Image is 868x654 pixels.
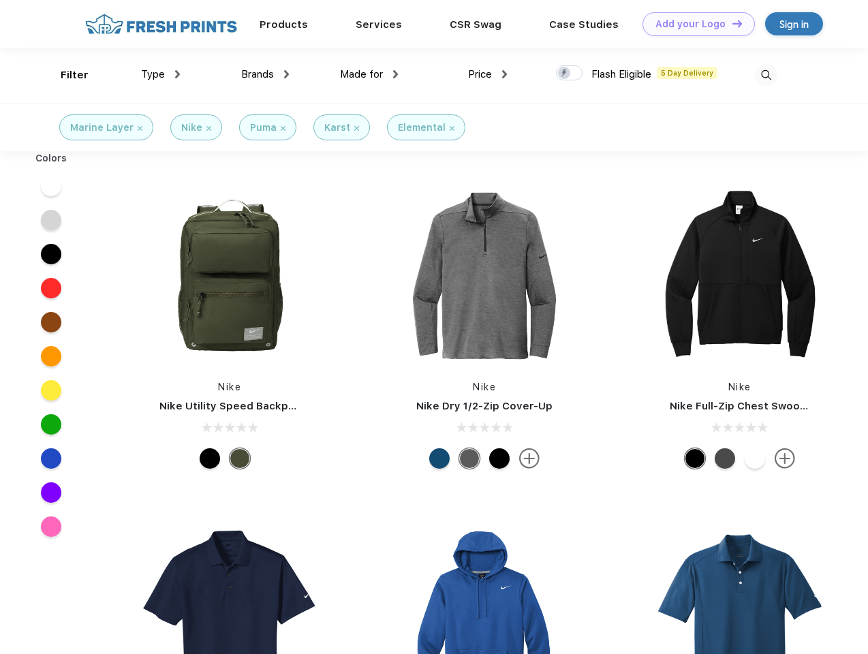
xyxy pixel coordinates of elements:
img: dropdown.png [502,70,507,78]
span: Made for [340,68,383,80]
img: filter_cancel.svg [354,126,359,131]
img: func=resize&h=266 [139,185,320,367]
span: Brands [241,68,274,80]
span: Type [141,68,165,80]
span: Flash Eligible [591,68,651,80]
img: filter_cancel.svg [450,126,454,131]
a: Nike [218,381,241,392]
div: Anthracite [715,448,735,469]
div: Colors [25,151,78,166]
img: desktop_search.svg [755,64,777,87]
a: Nike Dry 1/2-Zip Cover-Up [416,400,553,412]
a: Sign in [765,12,823,35]
span: 5 Day Delivery [657,67,717,79]
div: Cargo Khaki [230,448,250,469]
img: func=resize&h=266 [394,185,575,367]
img: filter_cancel.svg [138,126,142,131]
a: Services [356,18,402,31]
div: Karst [324,121,350,135]
a: Nike [728,381,751,392]
div: Marine Layer [70,121,134,135]
a: Products [260,18,308,31]
div: Nike [181,121,202,135]
a: Nike Utility Speed Backpack [159,400,307,412]
img: DT [732,20,742,27]
div: Add your Logo [655,18,726,30]
div: Black [685,448,705,469]
a: Nike Full-Zip Chest Swoosh Jacket [670,400,851,412]
img: more.svg [519,448,540,469]
a: Nike [473,381,496,392]
img: filter_cancel.svg [206,126,211,131]
img: dropdown.png [175,70,180,78]
img: more.svg [775,448,795,469]
div: Filter [61,67,89,83]
span: Price [468,68,492,80]
div: Black Heather [459,448,480,469]
div: Sign in [779,16,809,32]
div: Elemental [398,121,446,135]
img: func=resize&h=266 [649,185,831,367]
img: dropdown.png [284,70,289,78]
img: fo%20logo%202.webp [81,12,241,36]
div: Black [489,448,510,469]
div: Black [200,448,220,469]
div: Puma [250,121,277,135]
div: White [745,448,765,469]
a: CSR Swag [450,18,501,31]
img: filter_cancel.svg [281,126,285,131]
div: Gym Blue [429,448,450,469]
img: dropdown.png [393,70,398,78]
